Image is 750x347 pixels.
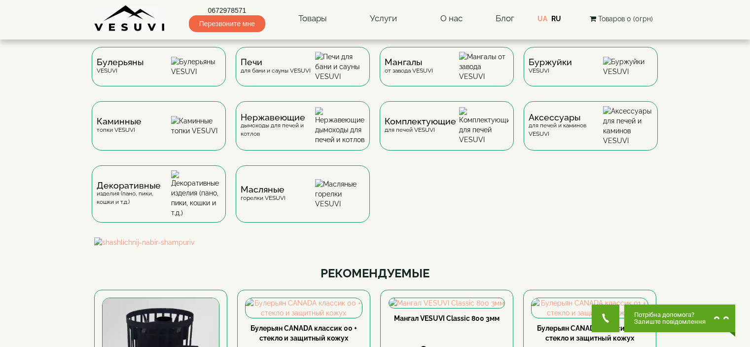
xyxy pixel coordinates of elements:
[532,298,648,318] img: Булерьян CANADA классик 01 + стекло и защитный кожух
[87,47,231,101] a: БулерьяныVESUVI Булерьяны VESUVI
[430,7,472,30] a: О нас
[94,237,656,247] img: shashlichnij-nabir-shampuriv
[315,179,365,209] img: Масляные горелки VESUVI
[241,114,315,138] div: дымоходы для печей и котлов
[537,324,643,342] a: Булерьян CANADA классик 01 + стекло и защитный кожух
[375,101,519,165] a: Комплектующиедля печей VESUVI Комплектующие для печей VESUVI
[375,47,519,101] a: Мангалыот завода VESUVI Мангалы от завода VESUVI
[592,305,619,332] button: Get Call button
[94,5,166,32] img: Завод VESUVI
[537,15,547,23] a: UA
[315,52,365,81] img: Печи для бани и сауны VESUVI
[97,182,171,206] div: изделия (пано, пики, кошки и т.д.)
[250,324,357,342] a: Булерьян CANADA классик 00 + стекло и защитный кожух
[87,165,231,237] a: Декоративныеизделия (пано, пики, кошки и т.д.) Декоративные изделия (пано, пики, кошки и т.д.)
[171,170,221,218] img: Декоративные изделия (пано, пики, кошки и т.д.)
[603,57,653,77] img: Буржуйки VESUVI
[360,7,407,30] a: Услуги
[87,101,231,165] a: Каминныетопки VESUVI Каминные топки VESUVI
[385,58,433,66] span: Мангалы
[189,5,265,15] a: 0672978571
[246,298,362,318] img: Булерьян CANADA классик 00 + стекло и защитный кожух
[315,107,365,145] img: Нержавеющие дымоходы для печей и котлов
[385,117,456,134] div: для печей VESUVI
[519,47,663,101] a: БуржуйкиVESUVI Буржуйки VESUVI
[241,114,315,121] span: Нержавеющие
[385,117,456,125] span: Комплектующие
[171,116,221,136] img: Каминные топки VESUVI
[97,58,143,66] span: Булерьяны
[97,117,142,134] div: топки VESUVI
[288,7,337,30] a: Товары
[459,107,509,145] img: Комплектующие для печей VESUVI
[496,13,514,23] a: Блог
[241,186,286,193] span: Масляные
[519,101,663,165] a: Аксессуарыдля печей и каминов VESUVI Аксессуары для печей и каминов VESUVI
[241,58,311,66] span: Печи
[97,58,143,75] div: VESUVI
[634,311,706,318] span: Потрібна допомога?
[231,47,375,101] a: Печидля бани и сауны VESUVI Печи для бани и сауны VESUVI
[529,58,572,66] span: Буржуйки
[529,114,603,138] div: для печей и каминов VESUVI
[551,15,561,23] a: RU
[189,15,265,32] span: Перезвоните мне
[97,182,171,190] span: Декоративные
[231,101,375,165] a: Нержавеющиедымоходы для печей и котлов Нержавеющие дымоходы для печей и котлов
[603,106,653,146] img: Аксессуары для печей и каминов VESUVI
[624,305,735,332] button: Chat button
[389,298,504,308] img: Мангал VESUVI Classic 800 3мм
[529,58,572,75] div: VESUVI
[598,15,653,23] span: Товаров 0 (0грн)
[529,114,603,121] span: Аксессуары
[587,13,656,24] button: Товаров 0 (0грн)
[241,58,311,75] div: для бани и сауны VESUVI
[171,57,221,77] img: Булерьяны VESUVI
[241,186,286,202] div: горелки VESUVI
[459,52,509,81] img: Мангалы от завода VESUVI
[394,314,500,322] a: Мангал VESUVI Classic 800 3мм
[97,117,142,125] span: Каминные
[385,58,433,75] div: от завода VESUVI
[231,165,375,237] a: Масляныегорелки VESUVI Масляные горелки VESUVI
[634,318,706,325] span: Залиште повідомлення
